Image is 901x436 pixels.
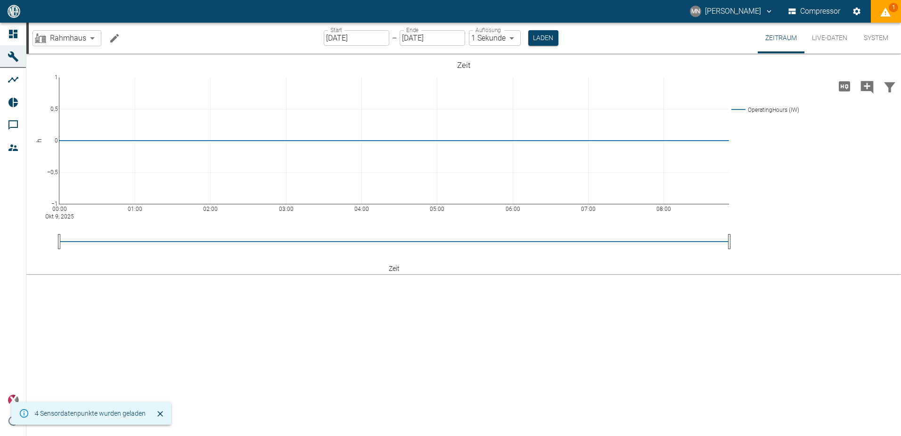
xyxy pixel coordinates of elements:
[848,3,865,20] button: Einstellungen
[400,30,465,46] input: DD.MM.YYYY
[855,23,897,53] button: System
[324,30,389,46] input: DD.MM.YYYY
[878,74,901,99] button: Daten filtern
[528,30,558,46] button: Laden
[392,33,397,43] p: –
[153,407,167,421] button: Schließen
[8,394,19,406] img: Xplore Logo
[50,33,86,43] span: Rahmhaus
[688,3,775,20] button: neumann@arcanum-energy.de
[856,74,878,99] button: Kommentar hinzufügen
[889,3,898,12] span: 1
[758,23,804,53] button: Zeitraum
[330,26,342,34] label: Start
[105,29,124,48] button: Machine bearbeiten
[475,26,501,34] label: Auflösung
[786,3,843,20] button: Compressor
[469,30,521,46] div: 1 Sekunde
[690,6,701,17] div: MN
[35,33,86,44] a: Rahmhaus
[7,5,21,17] img: logo
[406,26,418,34] label: Ende
[35,405,146,422] div: 4 Sensordatenpunkte wurden geladen
[833,81,856,90] span: Hohe Auflösung
[804,23,855,53] button: Live-Daten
